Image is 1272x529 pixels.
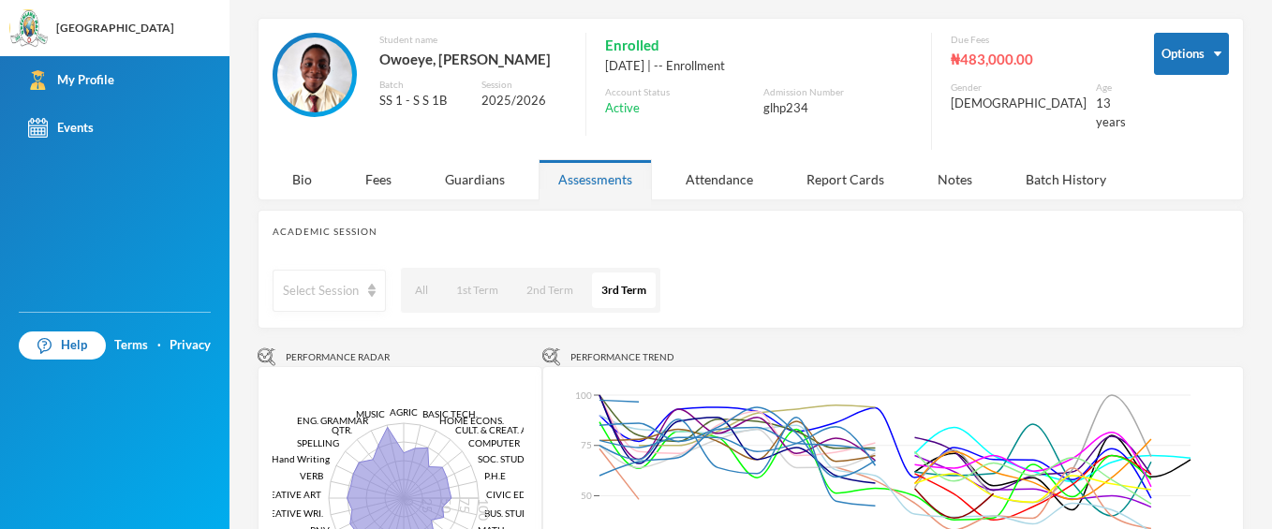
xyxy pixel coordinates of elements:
tspan: CREATIVE WRI. [258,507,323,519]
div: Account Status [605,85,754,99]
tspan: QTR. [332,424,352,435]
button: All [406,272,437,308]
div: Student name [379,33,567,47]
div: Select Session [283,282,359,301]
div: Session [481,78,567,92]
tspan: 100 [575,389,592,401]
button: 2nd Term [517,272,583,308]
button: 3rd Term [592,272,656,308]
div: Academic Session [273,225,1229,239]
div: Admission Number [763,85,912,99]
tspan: 50 [438,498,454,513]
div: Due Fees [951,33,1126,47]
button: 1st Term [447,272,508,308]
div: Events [28,118,94,138]
div: ₦483,000.00 [951,47,1126,71]
div: Guardians [425,159,525,199]
div: Fees [346,159,411,199]
tspan: CULT. & CREAT. ARTS [455,424,543,435]
div: · [157,336,161,355]
div: Batch [379,78,467,92]
div: Attendance [666,159,773,199]
a: Terms [114,336,148,355]
tspan: MUSIC [356,408,385,419]
tspan: 75 [581,440,592,451]
div: Bio [273,159,332,199]
div: Report Cards [787,159,904,199]
div: [DATE] | -- Enrollment [605,57,912,76]
div: [DEMOGRAPHIC_DATA] [951,95,1087,113]
tspan: BASIC TECH. [422,408,478,419]
div: Notes [918,159,992,199]
div: My Profile [28,70,114,90]
tspan: CIVIC EDU [486,489,533,500]
div: Gender [951,81,1087,95]
tspan: SPELLING [297,437,339,448]
img: STUDENT [277,37,352,112]
tspan: SOC. STUD. [478,453,526,464]
button: Options [1154,33,1229,75]
tspan: CREATIVE ART [258,489,321,500]
span: Performance Trend [570,350,674,364]
div: Age [1096,81,1126,95]
tspan: Hand Writing [272,453,330,464]
span: Performance Radar [286,350,390,364]
img: logo [10,10,48,48]
div: Batch History [1006,159,1126,199]
tspan: AGRIC [390,406,418,418]
a: Privacy [170,336,211,355]
div: 2025/2026 [481,92,567,110]
div: Owoeye, [PERSON_NAME] [379,47,567,71]
a: Help [19,331,106,360]
div: [GEOGRAPHIC_DATA] [56,20,174,37]
tspan: 100 [476,498,492,521]
tspan: ENG. GRAMMAR [297,415,369,426]
div: SS 1 - S S 1B [379,92,467,110]
div: 13 years [1096,95,1126,131]
tspan: P.H.E [484,471,506,482]
span: Enrolled [605,33,659,57]
span: Active [605,99,640,118]
tspan: COMPUTER [468,437,521,448]
div: Assessments [539,159,652,199]
tspan: 50 [581,490,592,501]
div: glhp234 [763,99,912,118]
tspan: VERB [300,471,323,482]
tspan: BUS. STUD. [484,507,531,519]
tspan: 75 [457,498,473,513]
tspan: HOME ECONS. [439,415,504,426]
